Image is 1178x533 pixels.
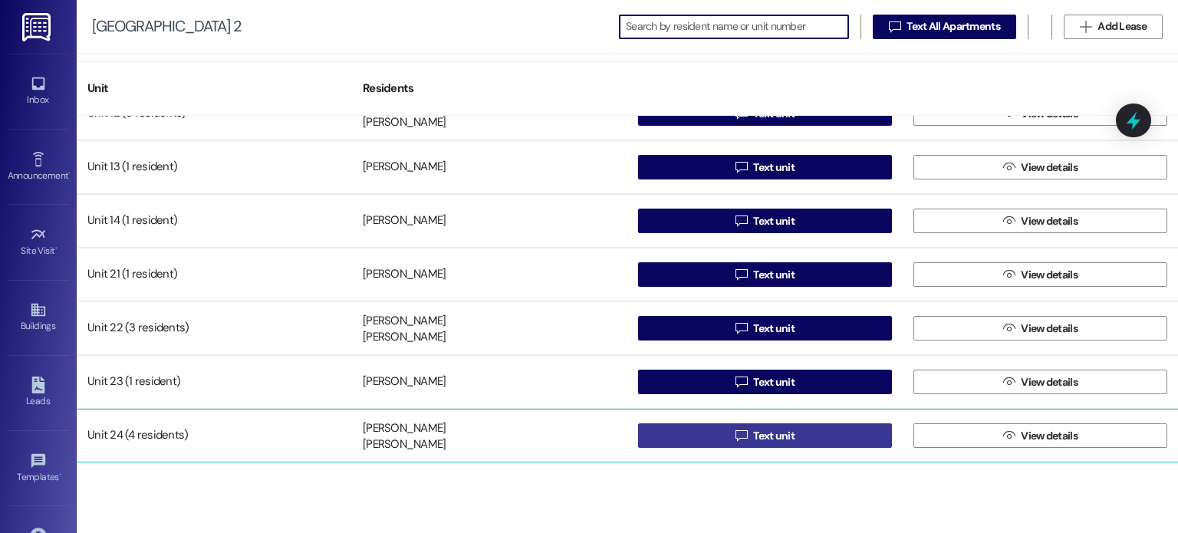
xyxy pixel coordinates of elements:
[8,297,69,338] a: Buildings
[1021,428,1078,444] span: View details
[1003,268,1015,281] i: 
[753,321,795,337] span: Text unit
[363,115,446,131] div: [PERSON_NAME]
[735,429,747,442] i: 
[77,313,352,344] div: Unit 22 (3 residents)
[753,428,795,444] span: Text unit
[753,267,795,283] span: Text unit
[638,423,892,448] button: Text unit
[753,160,795,176] span: Text unit
[889,21,900,33] i: 
[8,448,69,489] a: Templates •
[22,13,54,41] img: ResiDesk Logo
[363,160,446,176] div: [PERSON_NAME]
[638,316,892,341] button: Text unit
[77,420,352,451] div: Unit 24 (4 residents)
[638,209,892,233] button: Text unit
[1021,213,1078,229] span: View details
[77,206,352,236] div: Unit 14 (1 resident)
[363,437,446,453] div: [PERSON_NAME]
[735,215,747,227] i: 
[1021,321,1078,337] span: View details
[1021,160,1078,176] span: View details
[913,209,1167,233] button: View details
[8,222,69,263] a: Site Visit •
[363,213,446,229] div: [PERSON_NAME]
[363,267,446,283] div: [PERSON_NAME]
[363,313,446,329] div: [PERSON_NAME]
[77,259,352,290] div: Unit 21 (1 resident)
[363,374,446,390] div: [PERSON_NAME]
[1003,215,1015,227] i: 
[913,423,1167,448] button: View details
[77,152,352,183] div: Unit 13 (1 resident)
[907,18,1000,35] span: Text All Apartments
[352,70,627,107] div: Residents
[753,374,795,390] span: Text unit
[8,372,69,413] a: Leads
[913,262,1167,287] button: View details
[873,15,1016,39] button: Text All Apartments
[59,469,61,480] span: •
[913,316,1167,341] button: View details
[1080,21,1091,33] i: 
[638,370,892,394] button: Text unit
[68,168,71,179] span: •
[735,268,747,281] i: 
[55,243,58,254] span: •
[735,376,747,388] i: 
[1003,429,1015,442] i: 
[913,370,1167,394] button: View details
[1003,161,1015,173] i: 
[92,18,242,35] div: [GEOGRAPHIC_DATA] 2
[735,161,747,173] i: 
[638,155,892,179] button: Text unit
[1021,267,1078,283] span: View details
[363,330,446,346] div: [PERSON_NAME]
[1021,374,1078,390] span: View details
[913,155,1167,179] button: View details
[753,213,795,229] span: Text unit
[77,367,352,397] div: Unit 23 (1 resident)
[638,262,892,287] button: Text unit
[626,16,848,38] input: Search by resident name or unit number
[77,70,352,107] div: Unit
[1003,322,1015,334] i: 
[1003,376,1015,388] i: 
[1064,15,1163,39] button: Add Lease
[8,71,69,112] a: Inbox
[363,420,446,436] div: [PERSON_NAME]
[735,322,747,334] i: 
[1097,18,1147,35] span: Add Lease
